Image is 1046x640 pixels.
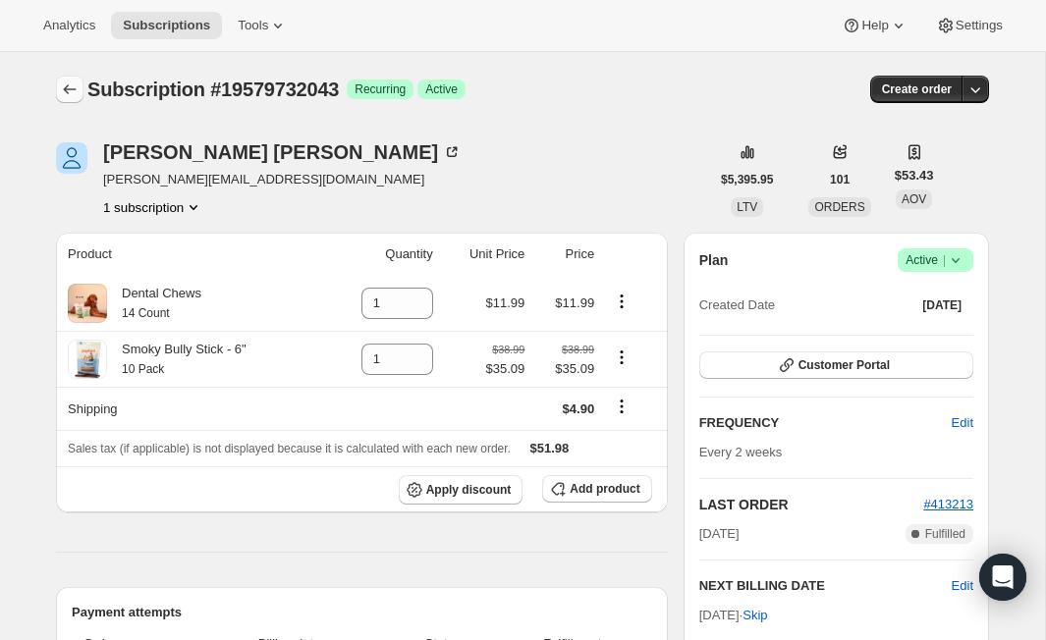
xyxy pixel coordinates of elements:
span: Sales tax (if applicable) is not displayed because it is calculated with each new order. [68,442,511,455]
h2: NEXT BILLING DATE [699,576,952,596]
button: Product actions [103,197,203,217]
span: Active [425,81,458,97]
span: Created Date [699,295,775,315]
button: Edit [940,407,985,439]
button: Tools [226,12,300,39]
small: $38.99 [492,344,524,355]
button: Apply discount [399,475,523,505]
th: Price [530,233,600,276]
button: #413213 [923,495,973,514]
span: [DATE] · [699,608,768,622]
span: [PERSON_NAME][EMAIL_ADDRESS][DOMAIN_NAME] [103,170,462,189]
span: $53.43 [895,166,934,186]
span: Every 2 weeks [699,445,783,459]
span: AOV [902,192,926,206]
span: ORDERS [814,200,864,214]
button: Subscriptions [111,12,222,39]
button: Add product [542,475,651,503]
th: Product [56,233,324,276]
h2: Plan [699,250,729,270]
span: Edit [952,413,973,433]
div: Smoky Bully Stick - 6" [107,340,247,379]
span: Skip [743,606,767,625]
small: 10 Pack [122,362,164,376]
button: Analytics [31,12,107,39]
span: Subscription #19579732043 [87,79,339,100]
span: LTV [737,200,757,214]
span: Add product [570,481,639,497]
button: $5,395.95 [709,166,785,193]
span: [DATE] [922,297,962,313]
span: Analytics [43,18,95,33]
button: Customer Portal [699,351,973,379]
button: [DATE] [910,292,973,319]
img: product img [68,340,107,379]
span: [DATE] [699,524,740,544]
span: $11.99 [555,295,594,310]
span: 101 [830,172,850,187]
button: Skip [731,600,779,631]
span: Settings [956,18,1003,33]
span: Recurring [355,81,406,97]
button: Create order [870,76,963,103]
span: Active [906,250,965,270]
small: $38.99 [562,344,594,355]
th: Quantity [324,233,438,276]
div: Open Intercom Messenger [979,554,1026,601]
span: $51.98 [530,441,570,455]
span: Customer Portal [798,357,890,373]
h2: FREQUENCY [699,413,952,433]
span: $35.09 [536,359,594,379]
button: Edit [952,576,973,596]
button: Subscriptions [56,76,83,103]
span: | [943,252,946,268]
img: product img [68,284,107,323]
span: Tools [238,18,268,33]
h2: Payment attempts [72,603,652,622]
a: #413213 [923,497,973,511]
span: Subscriptions [123,18,210,33]
div: Dental Chews [107,284,201,323]
span: Help [861,18,888,33]
button: Product actions [606,291,637,312]
span: $5,395.95 [721,172,773,187]
span: $35.09 [486,359,525,379]
span: Fulfilled [925,526,965,542]
button: 101 [818,166,861,193]
span: Create order [882,81,952,97]
button: Shipping actions [606,396,637,417]
button: Settings [924,12,1015,39]
div: [PERSON_NAME] [PERSON_NAME] [103,142,462,162]
span: $11.99 [486,295,525,310]
th: Unit Price [439,233,531,276]
span: Apply discount [426,482,512,498]
button: Product actions [606,347,637,368]
span: $4.90 [563,401,595,416]
button: Help [830,12,919,39]
span: Sherrill Yoder [56,142,87,174]
h2: LAST ORDER [699,495,924,514]
th: Shipping [56,387,324,430]
small: 14 Count [122,306,170,320]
